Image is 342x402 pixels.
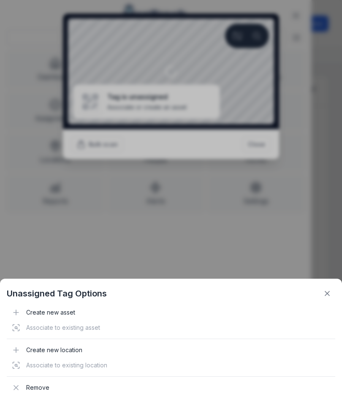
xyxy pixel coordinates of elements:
[7,305,335,320] div: Create new asset
[7,380,335,395] div: Remove
[7,288,107,299] strong: Unassigned Tag Options
[7,342,335,358] div: Create new location
[7,358,335,373] div: Associate to existing location
[7,320,335,335] div: Associate to existing asset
